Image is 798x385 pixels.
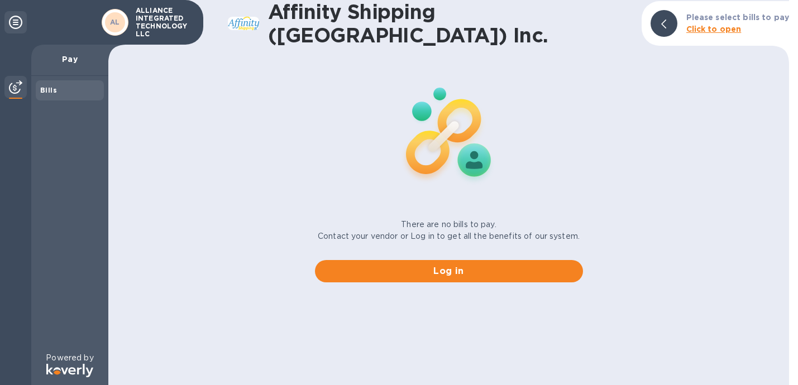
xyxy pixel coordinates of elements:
[110,18,120,26] b: AL
[686,25,742,33] b: Click to open
[46,352,93,364] p: Powered by
[324,264,574,278] span: Log in
[318,219,580,242] p: There are no bills to pay. Contact your vendor or Log in to get all the benefits of our system.
[315,260,583,282] button: Log in
[40,86,57,94] b: Bills
[686,13,789,22] b: Please select bills to pay
[40,54,99,65] p: Pay
[136,7,192,38] p: ALLIANCE INTEGRATED TECHNOLOGY LLC
[46,364,93,377] img: Logo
